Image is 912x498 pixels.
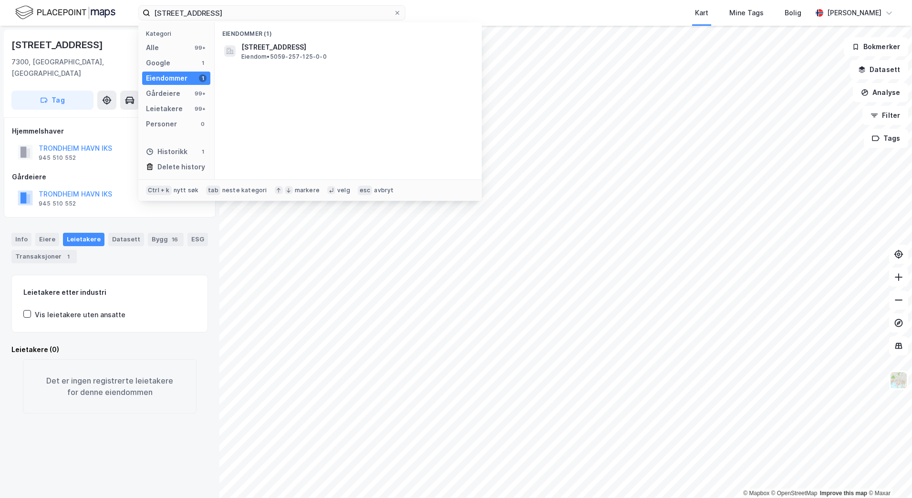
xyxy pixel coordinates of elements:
div: 7300, [GEOGRAPHIC_DATA], [GEOGRAPHIC_DATA] [11,56,157,79]
a: Improve this map [820,490,867,497]
div: 1 [199,59,207,67]
div: Delete history [157,161,205,173]
img: logo.f888ab2527a4732fd821a326f86c7f29.svg [15,4,115,21]
div: Det er ingen registrerte leietakere for denne eiendommen [23,359,197,414]
div: Hjemmelshaver [12,125,207,137]
div: nytt søk [174,187,199,194]
div: Bolig [785,7,801,19]
div: Eiendommer [146,73,187,84]
div: avbryt [374,187,394,194]
button: Datasett [850,60,908,79]
div: tab [206,186,220,195]
div: Leietakere [146,103,183,114]
div: ESG [187,233,208,246]
div: 945 510 552 [39,154,76,162]
div: esc [358,186,373,195]
div: Eiere [35,233,59,246]
button: Analyse [853,83,908,102]
div: Kategori [146,30,210,37]
div: Kontrollprogram for chat [864,452,912,498]
div: [PERSON_NAME] [827,7,881,19]
button: Bokmerker [844,37,908,56]
div: Eiendommer (1) [215,22,482,40]
div: Google [146,57,170,69]
img: Z [890,371,908,389]
div: 1 [199,74,207,82]
div: Gårdeiere [12,171,207,183]
div: Vis leietakere uten ansatte [35,309,125,321]
div: 0 [199,120,207,128]
div: Datasett [108,233,144,246]
input: Søk på adresse, matrikkel, gårdeiere, leietakere eller personer [150,6,394,20]
div: 945 510 552 [39,200,76,207]
div: Info [11,233,31,246]
span: Eiendom • 5059-257-125-0-0 [241,53,327,61]
div: Leietakere [63,233,104,246]
div: 99+ [193,90,207,97]
div: Leietakere (0) [11,344,208,355]
div: 1 [199,148,207,156]
div: Alle [146,42,159,53]
button: Tags [864,129,908,148]
div: Mine Tags [729,7,764,19]
div: Gårdeiere [146,88,180,99]
div: Leietakere etter industri [23,287,196,298]
div: 99+ [193,44,207,52]
div: velg [337,187,350,194]
div: 16 [170,235,180,244]
a: Mapbox [743,490,769,497]
iframe: Chat Widget [864,452,912,498]
div: 99+ [193,105,207,113]
div: 1 [63,252,73,261]
div: [STREET_ADDRESS] [11,37,105,52]
span: [STREET_ADDRESS] [241,41,470,53]
div: Personer [146,118,177,130]
div: Bygg [148,233,184,246]
div: Ctrl + k [146,186,172,195]
button: Filter [862,106,908,125]
div: Historikk [146,146,187,157]
div: Kart [695,7,708,19]
div: Transaksjoner [11,250,77,263]
a: OpenStreetMap [771,490,818,497]
button: Tag [11,91,93,110]
div: neste kategori [222,187,267,194]
div: markere [295,187,320,194]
